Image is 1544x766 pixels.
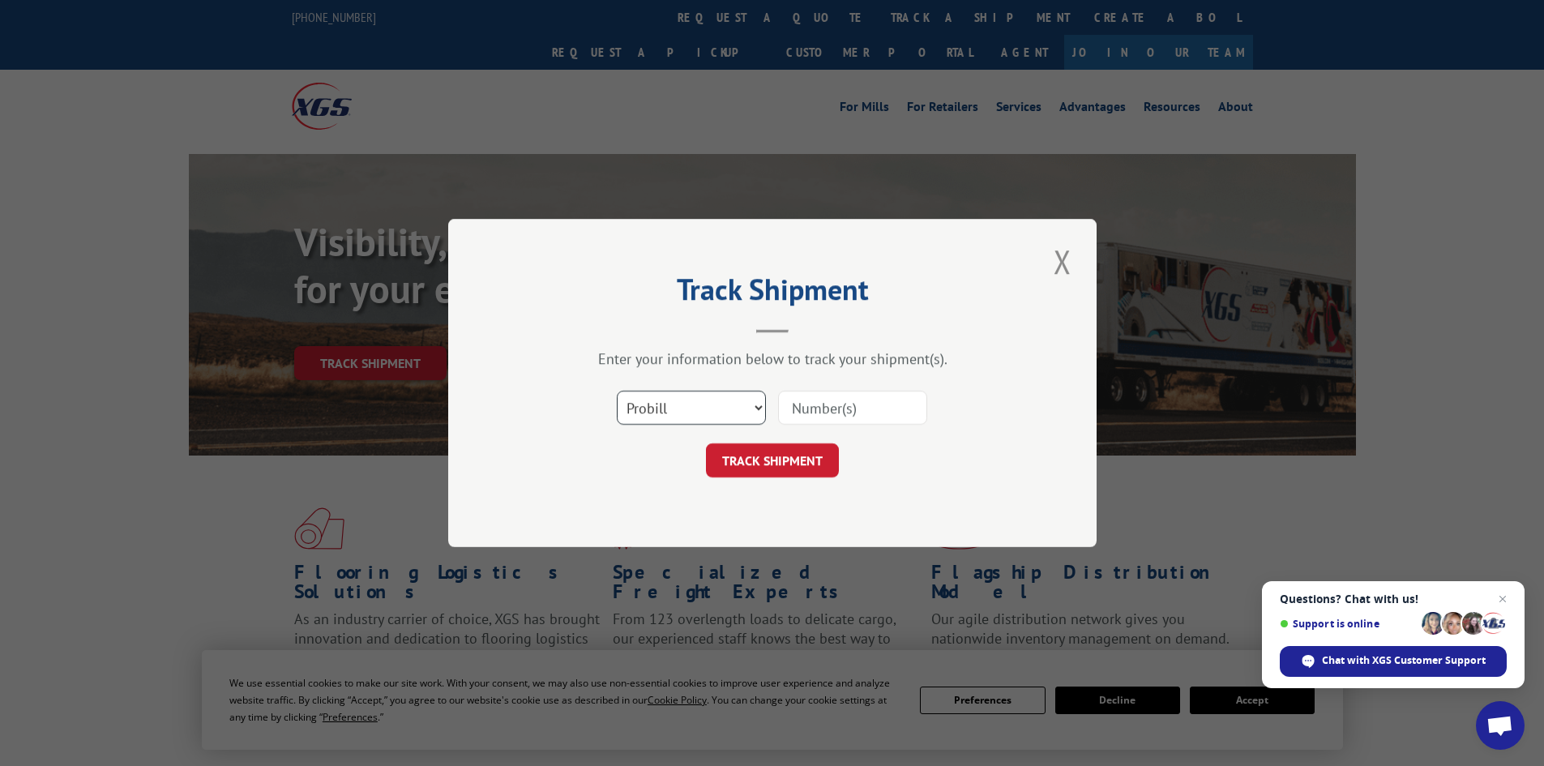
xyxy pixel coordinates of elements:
[529,349,1016,368] div: Enter your information below to track your shipment(s).
[706,443,839,477] button: TRACK SHIPMENT
[1322,653,1486,668] span: Chat with XGS Customer Support
[1476,701,1525,750] a: Open chat
[1049,239,1076,284] button: Close modal
[1280,593,1507,606] span: Questions? Chat with us!
[529,278,1016,309] h2: Track Shipment
[1280,646,1507,677] span: Chat with XGS Customer Support
[1280,618,1416,630] span: Support is online
[778,391,927,425] input: Number(s)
